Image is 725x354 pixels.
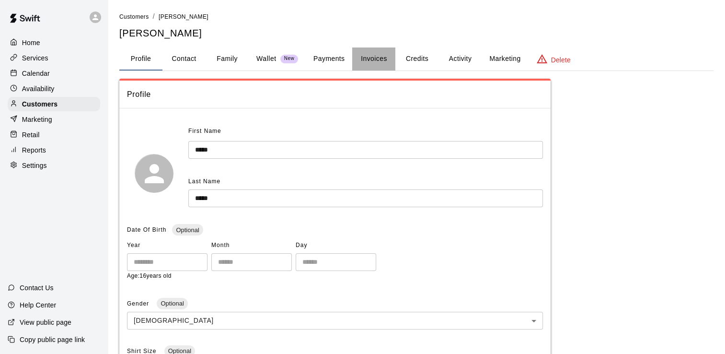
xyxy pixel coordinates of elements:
a: Reports [8,143,100,157]
a: Home [8,35,100,50]
p: View public page [20,318,71,327]
span: [PERSON_NAME] [159,13,208,20]
p: Retail [22,130,40,140]
span: Profile [127,88,543,101]
button: Invoices [352,47,395,71]
p: Customers [22,99,58,109]
p: Delete [551,55,571,65]
span: Month [211,238,292,253]
div: [DEMOGRAPHIC_DATA] [127,312,543,330]
a: Calendar [8,66,100,81]
button: Credits [395,47,438,71]
button: Profile [119,47,162,71]
p: Reports [22,145,46,155]
button: Family [206,47,249,71]
a: Settings [8,158,100,173]
button: Marketing [482,47,528,71]
p: Help Center [20,300,56,310]
p: Contact Us [20,283,54,293]
nav: breadcrumb [119,12,713,22]
a: Marketing [8,112,100,127]
p: Copy public page link [20,335,85,344]
span: Last Name [188,178,220,185]
span: Optional [172,226,203,234]
a: Customers [8,97,100,111]
p: Settings [22,161,47,170]
span: Gender [127,300,151,307]
button: Contact [162,47,206,71]
a: Services [8,51,100,65]
span: Age: 16 years old [127,272,172,279]
span: Customers [119,13,149,20]
a: Availability [8,82,100,96]
h5: [PERSON_NAME] [119,27,713,40]
p: Wallet [256,54,276,64]
li: / [153,12,155,22]
p: Calendar [22,69,50,78]
p: Services [22,53,48,63]
button: Activity [438,47,482,71]
span: First Name [188,124,221,139]
p: Marketing [22,115,52,124]
span: New [280,56,298,62]
button: Payments [306,47,352,71]
a: Retail [8,128,100,142]
div: basic tabs example [119,47,713,71]
span: Year [127,238,207,253]
a: Customers [119,12,149,20]
span: Date Of Birth [127,226,166,233]
span: Optional [157,300,187,307]
span: Day [296,238,376,253]
p: Availability [22,84,55,94]
p: Home [22,38,40,47]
